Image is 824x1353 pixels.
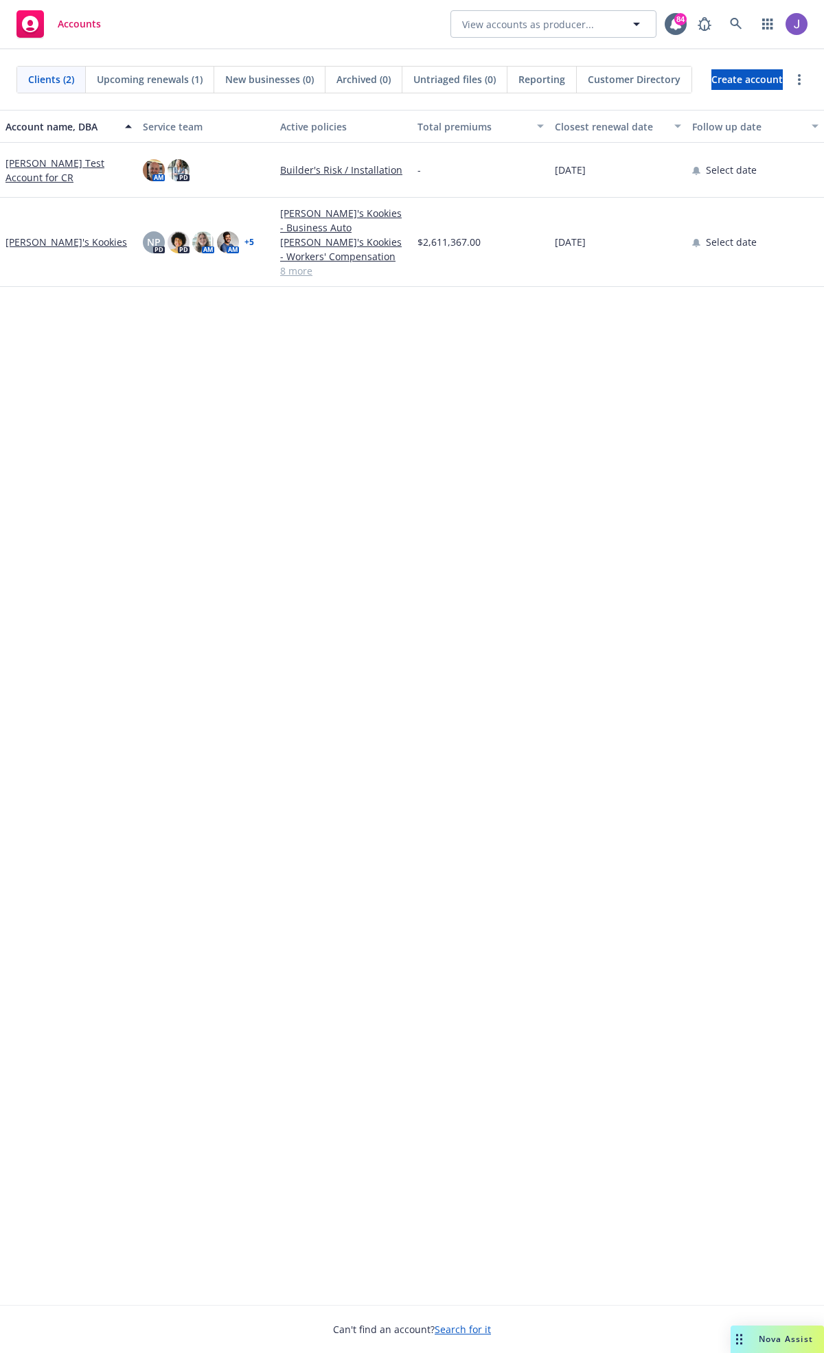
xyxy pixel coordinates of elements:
[275,110,412,143] button: Active policies
[11,5,106,43] a: Accounts
[754,10,781,38] a: Switch app
[555,163,586,177] span: [DATE]
[731,1326,824,1353] button: Nova Assist
[518,72,565,86] span: Reporting
[674,13,687,25] div: 84
[143,159,165,181] img: photo
[217,231,239,253] img: photo
[706,163,757,177] span: Select date
[336,72,391,86] span: Archived (0)
[555,235,586,249] span: [DATE]
[711,69,783,90] a: Create account
[192,231,214,253] img: photo
[168,159,190,181] img: photo
[417,119,529,134] div: Total premiums
[137,110,275,143] button: Service team
[5,156,132,185] a: [PERSON_NAME] Test Account for CR
[280,264,407,278] a: 8 more
[5,119,117,134] div: Account name, DBA
[28,72,74,86] span: Clients (2)
[549,110,687,143] button: Closest renewal date
[759,1333,813,1345] span: Nova Assist
[450,10,656,38] button: View accounts as producer...
[722,10,750,38] a: Search
[791,71,808,88] a: more
[280,235,407,264] a: [PERSON_NAME]'s Kookies - Workers' Compensation
[58,19,101,30] span: Accounts
[280,163,407,177] a: Builder's Risk / Installation
[692,119,803,134] div: Follow up date
[462,17,594,32] span: View accounts as producer...
[333,1322,491,1337] span: Can't find an account?
[687,110,824,143] button: Follow up date
[244,238,254,246] a: + 5
[143,119,269,134] div: Service team
[588,72,680,86] span: Customer Directory
[413,72,496,86] span: Untriaged files (0)
[731,1326,748,1353] div: Drag to move
[691,10,718,38] a: Report a Bug
[147,235,161,249] span: NP
[417,235,481,249] span: $2,611,367.00
[97,72,203,86] span: Upcoming renewals (1)
[786,13,808,35] img: photo
[5,235,127,249] a: [PERSON_NAME]'s Kookies
[225,72,314,86] span: New businesses (0)
[280,206,407,235] a: [PERSON_NAME]'s Kookies - Business Auto
[706,235,757,249] span: Select date
[412,110,549,143] button: Total premiums
[168,231,190,253] img: photo
[417,163,421,177] span: -
[555,119,666,134] div: Closest renewal date
[435,1323,491,1336] a: Search for it
[711,67,783,93] span: Create account
[280,119,407,134] div: Active policies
